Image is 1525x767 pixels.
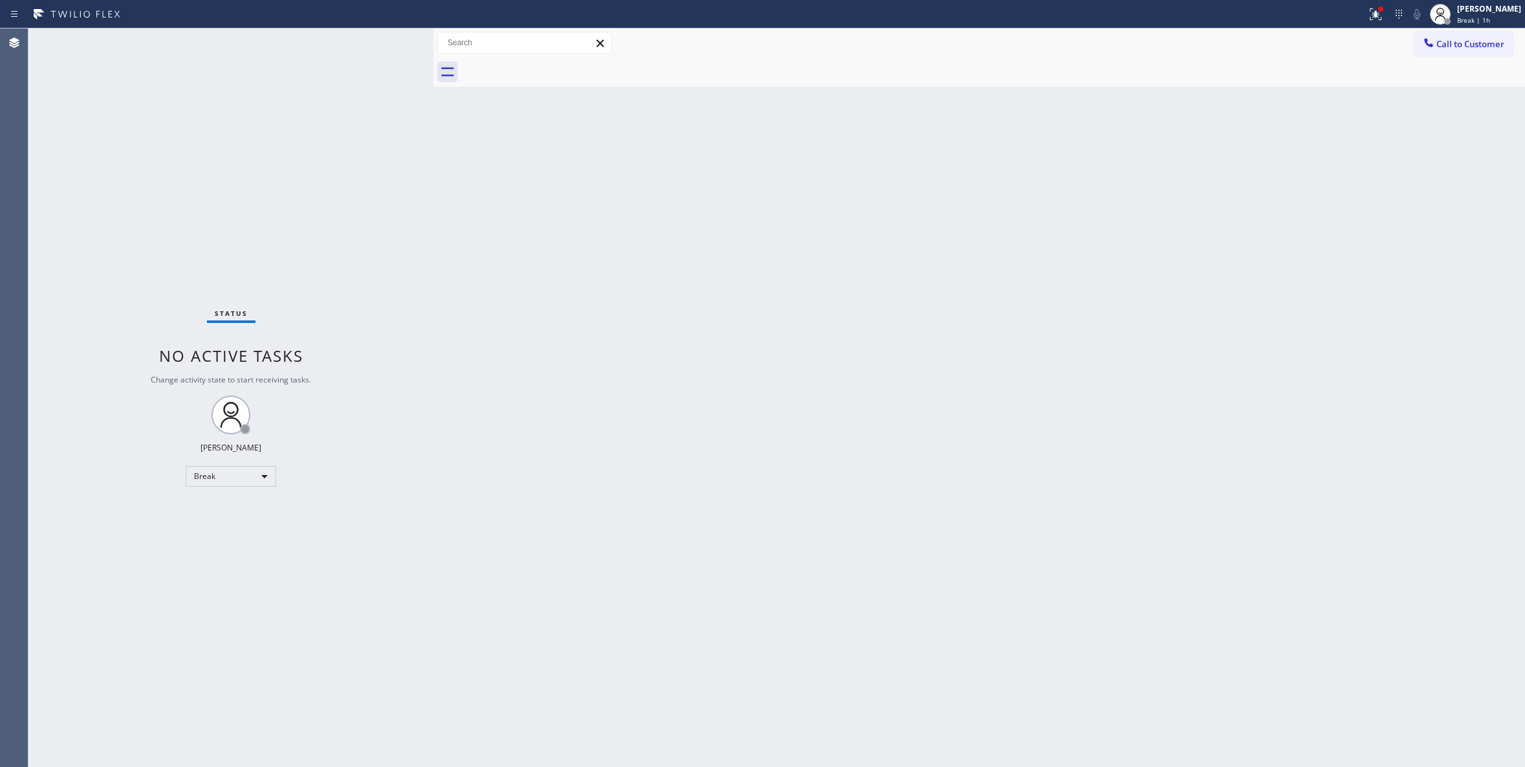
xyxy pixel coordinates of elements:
button: Call to Customer [1414,32,1513,56]
span: Status [215,309,248,318]
div: Break [186,466,276,487]
span: Call to Customer [1436,38,1504,50]
span: No active tasks [159,345,303,366]
button: Mute [1408,5,1426,23]
div: [PERSON_NAME] [1457,3,1521,14]
div: [PERSON_NAME] [200,442,261,453]
span: Break | 1h [1457,16,1490,25]
span: Change activity state to start receiving tasks. [151,374,311,385]
input: Search [438,32,611,53]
